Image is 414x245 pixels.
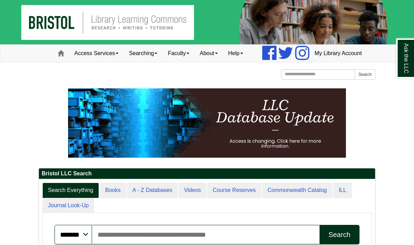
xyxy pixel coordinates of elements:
[42,198,94,213] a: Journal Look-Up
[179,183,207,198] a: Videos
[333,183,352,198] a: ILL
[309,45,367,62] a: My Library Account
[39,168,375,179] h2: Bristol LLC Search
[68,88,346,158] img: HTML tutorial
[69,45,124,62] a: Access Services
[329,231,350,239] div: Search
[355,69,375,80] button: Search
[223,45,248,62] a: Help
[207,183,262,198] a: Course Reserves
[100,183,126,198] a: Books
[194,45,223,62] a: About
[262,183,332,198] a: Commonwealth Catalog
[320,225,359,244] button: Search
[127,183,178,198] a: A - Z Databases
[42,183,99,198] a: Search Everything
[124,45,163,62] a: Searching
[163,45,194,62] a: Faculty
